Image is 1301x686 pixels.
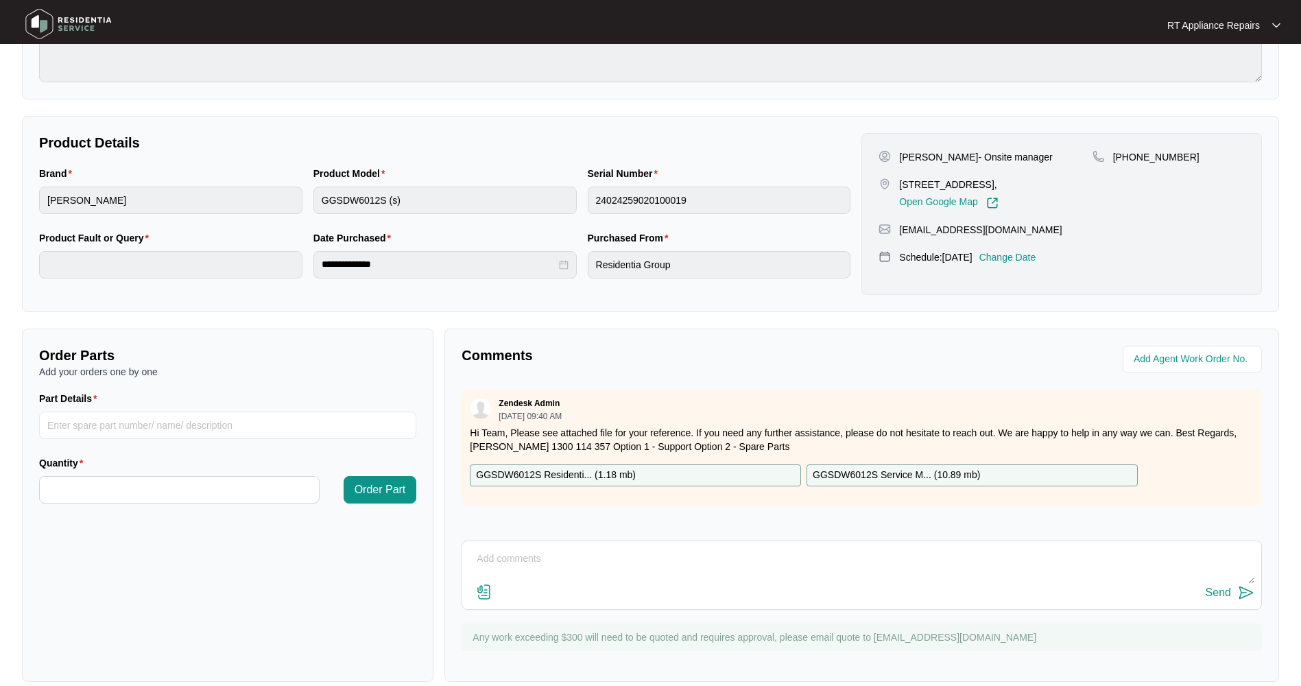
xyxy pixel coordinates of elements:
[879,150,891,163] img: user-pin
[21,3,117,45] img: residentia service logo
[39,133,850,152] p: Product Details
[879,250,891,263] img: map-pin
[1206,587,1231,599] div: Send
[986,197,999,209] img: Link-External
[899,250,972,264] p: Schedule: [DATE]
[39,412,416,439] input: Part Details
[899,178,998,191] p: [STREET_ADDRESS],
[979,250,1036,264] p: Change Date
[470,426,1254,453] p: Hi Team, Please see attached file for your reference. If you need any further assistance, please ...
[499,398,560,409] p: Zendesk Admin
[588,187,851,214] input: Serial Number
[588,251,851,279] input: Purchased From
[40,477,319,503] input: Quantity
[462,346,852,365] p: Comments
[470,399,491,419] img: user.svg
[1238,584,1254,601] img: send-icon.svg
[879,223,891,235] img: map-pin
[1134,351,1254,368] input: Add Agent Work Order No.
[313,167,391,180] label: Product Model
[313,187,577,214] input: Product Model
[813,468,980,483] p: GGSDW6012S Service M... ( 10.89 mb )
[899,150,1052,164] p: [PERSON_NAME]- Onsite manager
[1167,19,1260,32] p: RT Appliance Repairs
[588,231,674,245] label: Purchased From
[344,476,417,504] button: Order Part
[588,167,663,180] label: Serial Number
[899,197,998,209] a: Open Google Map
[499,412,562,421] p: [DATE] 09:40 AM
[899,223,1062,237] p: [EMAIL_ADDRESS][DOMAIN_NAME]
[39,456,88,470] label: Quantity
[1206,584,1254,602] button: Send
[476,468,636,483] p: GGSDW6012S Residenti... ( 1.18 mb )
[39,392,103,405] label: Part Details
[1113,150,1199,164] p: [PHONE_NUMBER]
[313,231,396,245] label: Date Purchased
[473,630,1255,644] p: Any work exceeding $300 will need to be quoted and requires approval, please email quote to [EMAI...
[39,167,77,180] label: Brand
[1093,150,1105,163] img: map-pin
[879,178,891,190] img: map-pin
[39,231,154,245] label: Product Fault or Query
[39,365,416,379] p: Add your orders one by one
[39,251,302,279] input: Product Fault or Query
[355,482,406,498] span: Order Part
[39,187,302,214] input: Brand
[322,257,556,272] input: Date Purchased
[476,584,492,600] img: file-attachment-doc.svg
[39,346,416,365] p: Order Parts
[1272,22,1280,29] img: dropdown arrow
